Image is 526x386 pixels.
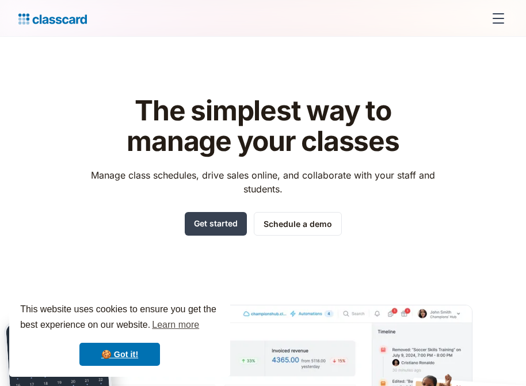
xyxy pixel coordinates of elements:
h1: The simplest way to manage your classes [81,96,446,157]
a: Schedule a demo [254,212,342,236]
div: cookieconsent [9,292,230,377]
a: Logo [18,10,87,27]
a: learn more about cookies [150,316,201,334]
span: This website uses cookies to ensure you get the best experience on our website. [20,302,219,334]
a: dismiss cookie message [79,343,160,366]
p: Manage class schedules, drive sales online, and collaborate with your staff and students. [81,168,446,196]
div: menu [485,5,508,32]
a: Get started [185,212,247,236]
